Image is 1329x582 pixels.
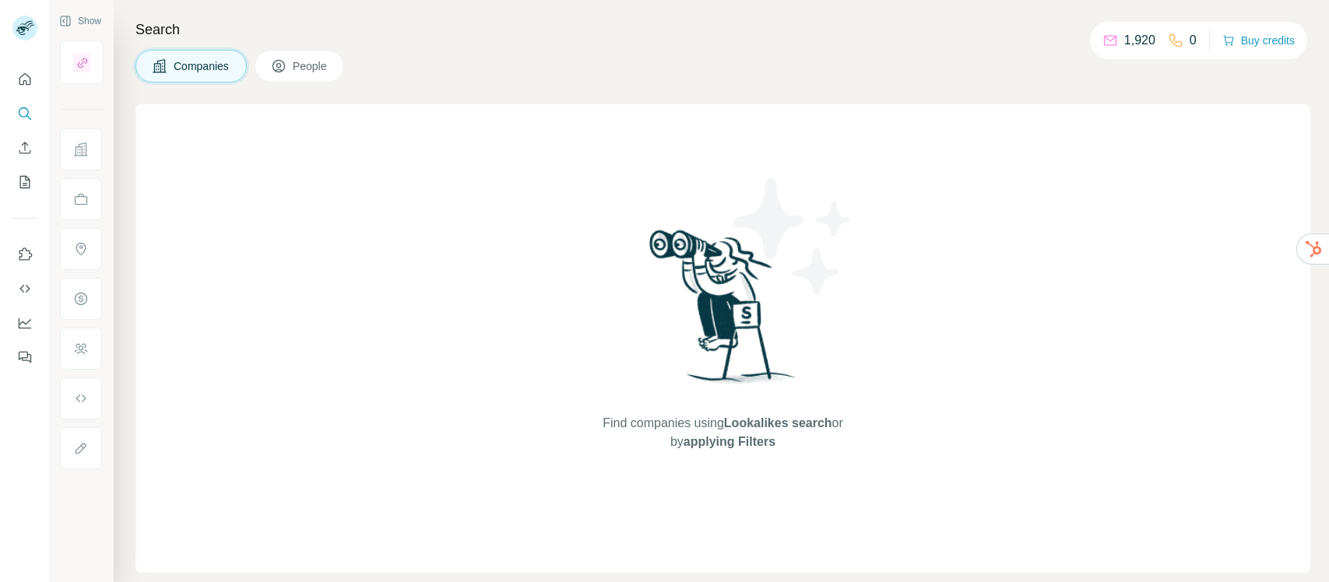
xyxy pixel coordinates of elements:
button: Enrich CSV [12,134,37,162]
span: Find companies using or by [598,414,847,451]
img: Surfe Illustration - Woman searching with binoculars [642,226,804,399]
p: 1,920 [1124,31,1155,50]
button: Use Surfe on LinkedIn [12,240,37,268]
button: Quick start [12,65,37,93]
button: My lists [12,168,37,196]
button: Search [12,100,37,128]
img: Surfe Illustration - Stars [723,167,863,307]
p: 0 [1190,31,1197,50]
span: People [293,58,329,74]
span: applying Filters [684,435,775,448]
h4: Search [135,19,1310,40]
button: Dashboard [12,309,37,337]
span: Companies [174,58,230,74]
button: Buy credits [1222,30,1295,51]
button: Use Surfe API [12,275,37,303]
button: Show [48,9,112,33]
button: Feedback [12,343,37,371]
span: Lookalikes search [724,416,832,429]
